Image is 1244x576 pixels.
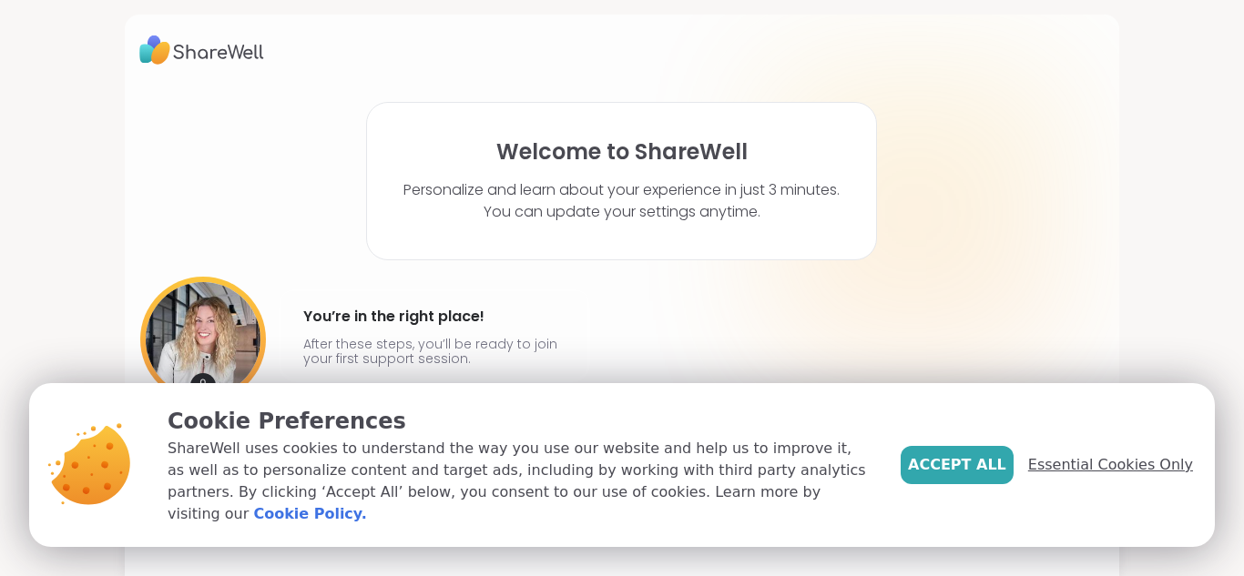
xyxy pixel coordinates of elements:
[496,139,748,165] h1: Welcome to ShareWell
[303,302,566,331] h4: You’re in the right place!
[140,277,266,402] img: User image
[168,438,872,525] p: ShareWell uses cookies to understand the way you use our website and help us to improve it, as we...
[168,405,872,438] p: Cookie Preferences
[190,373,216,399] img: mic icon
[403,179,840,223] p: Personalize and learn about your experience in just 3 minutes. You can update your settings anytime.
[139,29,264,71] img: ShareWell Logo
[253,503,366,525] a: Cookie Policy.
[901,446,1014,484] button: Accept All
[908,454,1006,476] span: Accept All
[1028,454,1193,476] span: Essential Cookies Only
[303,337,566,366] p: After these steps, you’ll be ready to join your first support session.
